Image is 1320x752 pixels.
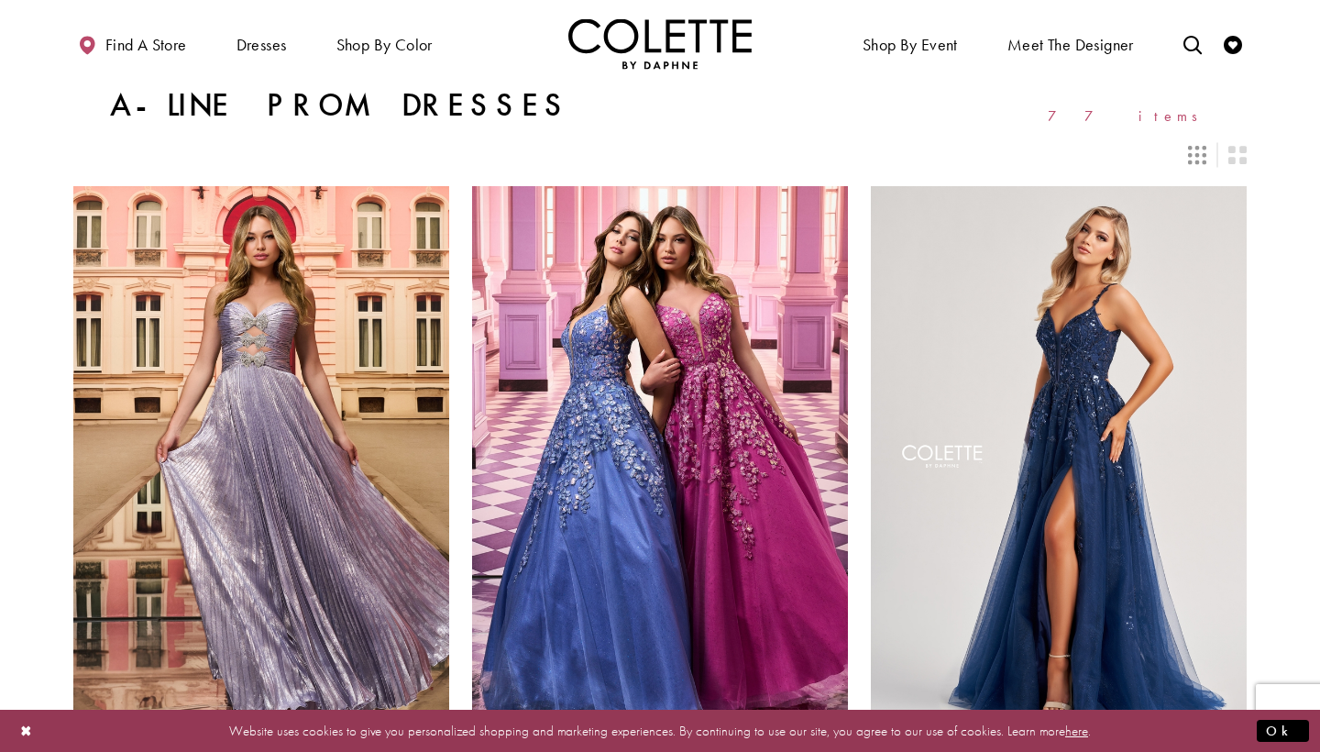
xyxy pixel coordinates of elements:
[332,18,437,69] span: Shop by color
[1219,18,1247,69] a: Check Wishlist
[73,186,449,733] a: Visit Colette by Daphne Style No. CL8520 Page
[11,714,42,746] button: Close Dialog
[336,36,433,54] span: Shop by color
[73,18,191,69] a: Find a store
[105,36,187,54] span: Find a store
[858,18,962,69] span: Shop By Event
[132,718,1188,743] p: Website uses cookies to give you personalized shopping and marketing experiences. By continuing t...
[871,186,1247,733] a: Visit Colette by Daphne Style No. CL8060 Page
[1179,18,1206,69] a: Toggle search
[472,186,848,733] a: Visit Colette by Daphne Style No. CL8420 Page
[568,18,752,69] a: Visit Home Page
[1007,36,1134,54] span: Meet the designer
[110,87,570,124] h1: A-Line Prom Dresses
[1048,108,1210,124] span: 77 items
[863,36,958,54] span: Shop By Event
[232,18,291,69] span: Dresses
[1228,146,1247,164] span: Switch layout to 2 columns
[1065,721,1088,739] a: here
[236,36,287,54] span: Dresses
[568,18,752,69] img: Colette by Daphne
[62,135,1258,175] div: Layout Controls
[1003,18,1138,69] a: Meet the designer
[1257,719,1309,742] button: Submit Dialog
[1188,146,1206,164] span: Switch layout to 3 columns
